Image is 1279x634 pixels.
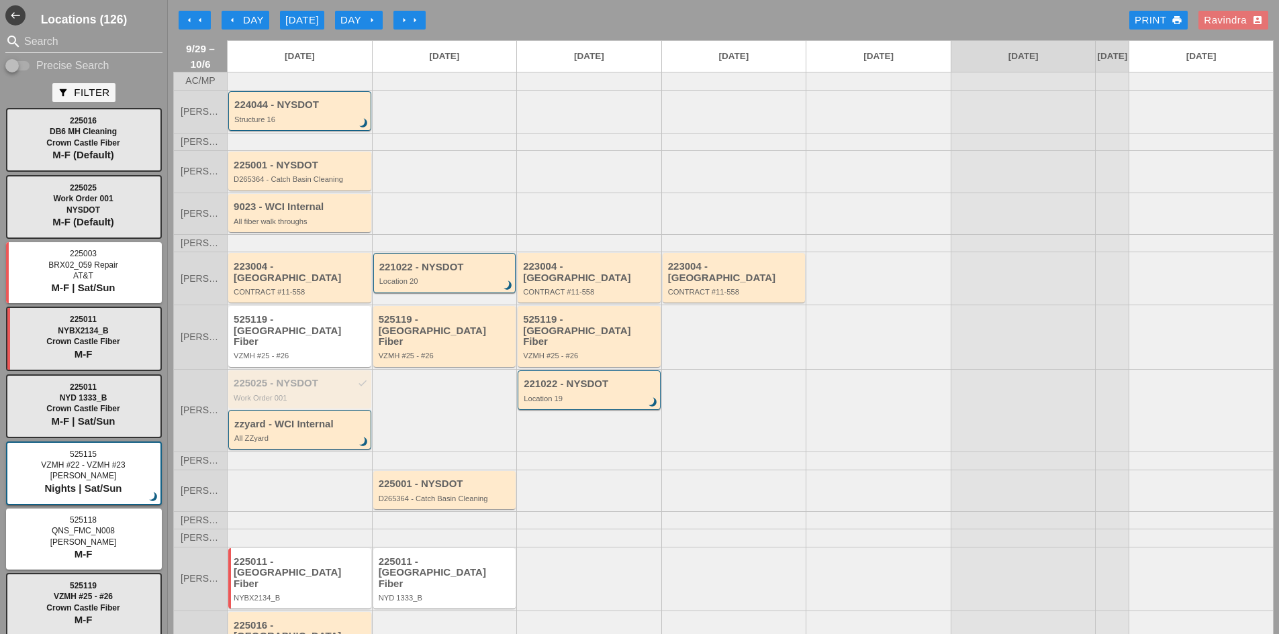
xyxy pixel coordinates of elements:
div: Day [340,13,377,28]
div: 225011 - [GEOGRAPHIC_DATA] Fiber [379,556,513,590]
span: AT&T [73,271,93,280]
span: 225003 [70,249,97,258]
span: [PERSON_NAME] [181,107,220,117]
span: 225011 [70,315,97,324]
span: 225011 [70,382,97,392]
span: QNS_FMC_N008 [52,526,115,535]
div: Location 20 [379,277,512,285]
span: 525119 [70,581,97,590]
span: 525115 [70,450,97,459]
div: 225025 - NYSDOT [234,378,368,389]
span: Crown Castle Fiber [46,138,120,148]
div: CONTRACT #11-558 [668,288,802,296]
span: [PERSON_NAME] [181,209,220,219]
div: NYBX2134_B [234,594,368,602]
span: [PERSON_NAME] [50,471,117,480]
i: west [5,5,26,25]
div: Location 19 [524,394,657,403]
div: NYD 1333_B [379,594,513,602]
div: Print [1135,13,1182,28]
div: 223004 - [GEOGRAPHIC_DATA] [523,261,657,283]
button: Move Back 1 Week [179,11,211,30]
span: [PERSON_NAME] [181,456,220,466]
div: 9023 - WCI Internal [234,201,368,213]
span: Crown Castle Fiber [46,603,120,613]
a: [DATE] [662,41,806,72]
a: [DATE] [228,41,372,72]
i: brightness_3 [646,395,661,410]
button: [DATE] [280,11,324,30]
span: [PERSON_NAME] [50,537,117,547]
span: [PERSON_NAME] [181,486,220,496]
button: Day [222,11,269,30]
div: 225011 - [GEOGRAPHIC_DATA] Fiber [234,556,368,590]
span: [PERSON_NAME] [181,137,220,147]
div: 525119 - [GEOGRAPHIC_DATA] Fiber [523,314,657,348]
span: Work Order 001 [53,194,113,203]
i: brightness_3 [146,490,161,505]
i: brightness_3 [357,116,371,131]
i: arrow_right [367,15,377,25]
div: CONTRACT #11-558 [523,288,657,296]
span: VZMH #25 - #26 [54,592,113,601]
span: [PERSON_NAME] [181,332,220,342]
div: Day [227,13,264,28]
div: 223004 - [GEOGRAPHIC_DATA] [234,261,368,283]
i: brightness_3 [357,435,371,450]
span: M-F (Default) [52,149,114,160]
span: 225025 [70,183,97,193]
span: [PERSON_NAME] [181,238,220,248]
div: zzyard - WCI Internal [234,419,367,430]
div: Enable Precise search to match search terms exactly. [5,58,162,74]
span: Nights | Sat/Sun [44,482,122,494]
div: 525119 - [GEOGRAPHIC_DATA] Fiber [379,314,513,348]
span: M-F [75,548,93,560]
a: [DATE] [806,41,951,72]
a: [DATE] [1096,41,1129,72]
i: arrow_left [195,15,205,25]
div: 221022 - NYSDOT [524,378,657,390]
span: 225016 [70,116,97,125]
div: 224044 - NYSDOT [234,99,367,111]
span: M-F [75,614,93,625]
div: CONTRACT #11-558 [234,288,368,296]
span: M-F (Default) [52,216,114,227]
a: Print [1129,11,1188,30]
div: D265364 - Catch Basin Cleaning [379,494,513,503]
div: D265364 - Catch Basin Cleaning [234,175,368,183]
i: arrow_right [399,15,410,25]
div: 225001 - NYSDOT [234,160,368,171]
span: NYBX2134_B [58,326,108,335]
input: Search [24,31,144,52]
a: [DATE] [373,41,517,72]
span: Crown Castle Fiber [46,337,120,346]
button: Move Ahead 1 Week [393,11,426,30]
div: VZMH #25 - #26 [523,352,657,360]
a: [DATE] [951,41,1096,72]
span: NYSDOT [66,205,100,215]
i: account_box [1252,15,1263,25]
button: Ravindra [1198,11,1268,30]
span: DB6 MH Cleaning [50,127,117,136]
i: filter_alt [58,87,68,98]
span: [PERSON_NAME] [181,533,220,543]
div: 221022 - NYSDOT [379,262,512,273]
i: check [357,378,368,388]
span: M-F | Sat/Sun [51,282,115,293]
span: [PERSON_NAME] [181,515,220,525]
div: Ravindra [1204,13,1263,28]
div: All ZZyard [234,434,367,442]
a: [DATE] [1129,41,1273,72]
span: BRX02_059 Repair [48,260,117,270]
div: VZMH #25 - #26 [379,352,513,360]
span: [PERSON_NAME] [181,166,220,176]
span: 9/29 – 10/6 [181,41,220,72]
div: VZMH #25 - #26 [234,352,368,360]
span: Crown Castle Fiber [46,404,120,413]
div: Filter [58,85,109,101]
i: search [5,34,21,50]
button: Day [335,11,383,30]
span: [PERSON_NAME] [181,274,220,284]
i: arrow_left [227,15,238,25]
span: M-F [75,348,93,360]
